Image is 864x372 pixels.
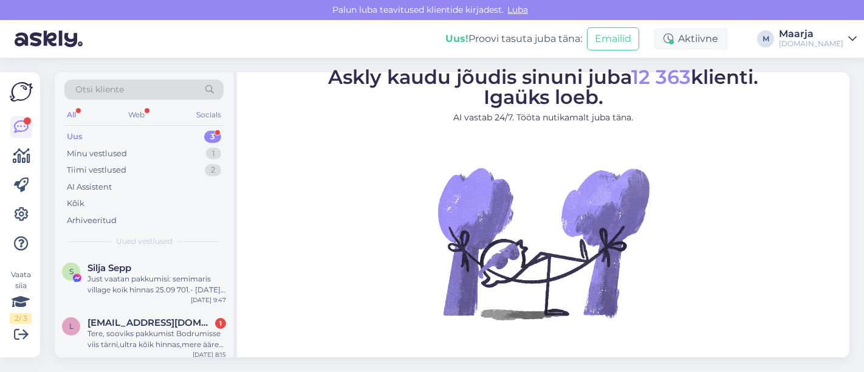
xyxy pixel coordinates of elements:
a: Maarja[DOMAIN_NAME] [779,29,857,49]
div: Socials [194,107,224,123]
span: Uued vestlused [116,236,173,247]
div: [DATE] 8:15 [193,350,226,359]
span: S [69,267,74,276]
span: Silja Sepp [87,263,131,274]
div: Web [126,107,147,123]
div: 1 [206,148,221,160]
div: AI Assistent [67,181,112,193]
div: 3 [204,131,221,143]
div: M [757,30,774,47]
span: Luba [504,4,532,15]
p: AI vastab 24/7. Tööta nutikamalt juba täna. [328,111,758,124]
div: All [64,107,78,123]
div: Tere, sooviks pakkumist Bodrumisse viis tärni,ultra kõik hinnas,mere ääres. Neli täiskasvanut ja ... [87,328,226,350]
div: Minu vestlused [67,148,127,160]
div: Kõik [67,198,84,210]
button: Emailid [587,27,639,50]
span: 12 363 [631,65,691,89]
div: 2 [205,164,221,176]
div: Just vaatan pakkumisi: semimaris village koik hinnas 25.09 701.- [DATE] inimene [GEOGRAPHIC_DATA]... [87,274,226,295]
span: ljuvoc.aganits@mail.ee [87,317,214,328]
div: 1 [215,318,226,329]
span: l [69,322,74,331]
div: [DATE] 9:47 [191,295,226,305]
div: Arhiveeritud [67,215,117,227]
div: Vaata siia [10,269,32,324]
div: Uus [67,131,83,143]
div: Tiimi vestlused [67,164,126,176]
div: Aktiivne [654,28,728,50]
div: [DOMAIN_NAME] [779,39,843,49]
img: Askly Logo [10,82,33,102]
span: Askly kaudu jõudis sinuni juba klienti. Igaüks loeb. [328,65,758,109]
div: Maarja [779,29,843,39]
span: Otsi kliente [75,83,124,96]
b: Uus! [445,33,468,44]
div: 2 / 3 [10,313,32,324]
img: No Chat active [434,134,653,353]
div: Proovi tasuta juba täna: [445,32,582,46]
